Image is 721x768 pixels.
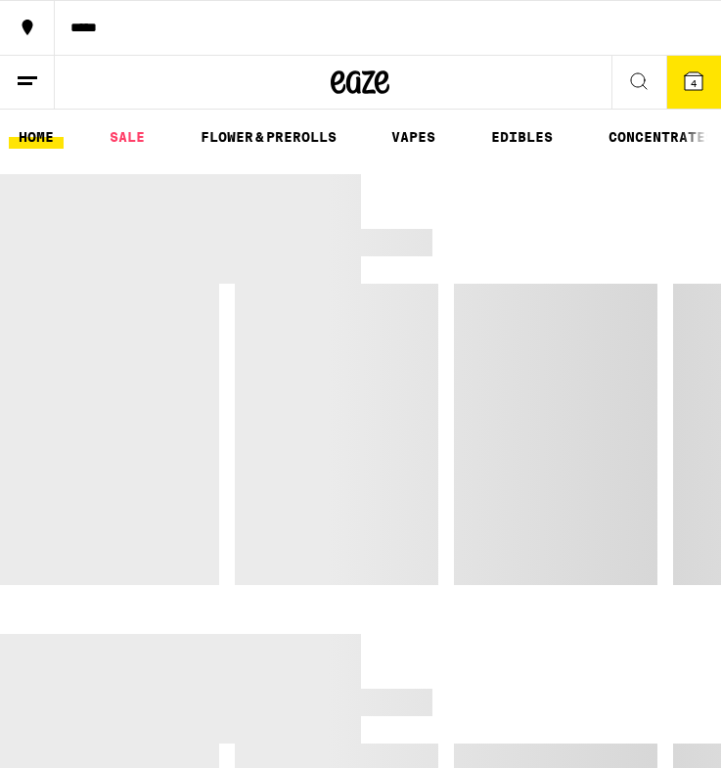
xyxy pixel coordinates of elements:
a: FLOWER & PREROLLS [191,125,346,149]
a: SALE [100,125,155,149]
button: 4 [666,56,721,109]
a: VAPES [382,125,445,149]
span: 4 [691,77,697,89]
a: EDIBLES [481,125,563,149]
a: HOME [9,125,64,149]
